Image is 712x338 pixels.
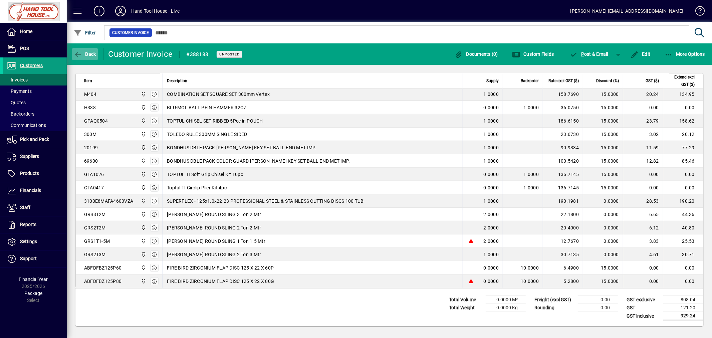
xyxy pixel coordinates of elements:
[583,128,623,141] td: 15.0000
[167,278,274,285] span: FIRE BIRD ZIRCONIUM FLAP DISC 125 X 22 X 80G
[3,23,67,40] a: Home
[521,265,539,271] span: 10.0000
[583,141,623,154] td: 15.0000
[484,224,499,231] span: 2.0000
[84,251,106,258] div: GRS2T3M
[547,278,579,285] div: 5.2800
[167,91,270,98] span: COMBINATION SET SQUARE SET 300mm Vertex
[88,5,110,17] button: Add
[446,304,486,312] td: Total Weight
[623,261,663,275] td: 0.00
[20,188,41,193] span: Financials
[84,198,133,204] div: 3100E8MAFA4600VZA
[663,304,703,312] td: 121.20
[524,104,539,111] span: 1.0000
[84,104,96,111] div: H338
[167,184,227,191] span: Toptul TI Circlip Plier Kit 4pc
[3,182,67,199] a: Financials
[663,181,703,194] td: 0.00
[583,248,623,261] td: 0.0000
[512,51,554,57] span: Custom Fields
[623,312,663,320] td: GST inclusive
[131,6,180,16] div: Hand Tool House - Live
[583,154,623,168] td: 15.0000
[663,296,703,304] td: 808.04
[547,118,579,124] div: 186.6150
[84,224,106,231] div: GRS2T2M
[570,6,684,16] div: [PERSON_NAME] [EMAIL_ADDRESS][DOMAIN_NAME]
[3,40,67,57] a: POS
[3,233,67,250] a: Settings
[7,123,46,128] span: Communications
[219,52,240,56] span: Unposted
[623,221,663,234] td: 6.12
[167,211,261,218] span: [PERSON_NAME] ROUND SLING 3 Ton 2 Mtr
[84,144,98,151] div: 20199
[623,88,663,101] td: 20.24
[583,168,623,181] td: 15.0000
[446,296,486,304] td: Total Volume
[139,117,147,125] span: Frankton
[139,264,147,272] span: Frankton
[139,157,147,165] span: Frankton
[84,131,96,138] div: 300M
[547,91,579,98] div: 158.7690
[19,277,48,282] span: Financial Year
[547,238,579,244] div: 12.7670
[112,29,149,36] span: Customer Invoice
[3,165,67,182] a: Products
[74,30,96,35] span: Filter
[547,265,579,271] div: 6.4900
[547,211,579,218] div: 22.1800
[578,296,618,304] td: 0.00
[84,211,106,218] div: GRS3T2M
[167,158,350,164] span: BONDHUS DBLE PACK COLOR GUARD [PERSON_NAME] KEY SET BALL END MET IMP.
[486,304,526,312] td: 0.0000 Kg
[84,118,108,124] div: GPAQ0504
[623,208,663,221] td: 6.65
[20,205,30,210] span: Staff
[3,97,67,108] a: Quotes
[484,211,499,218] span: 2.0000
[524,171,539,178] span: 1.0000
[7,89,32,94] span: Payments
[547,104,579,111] div: 36.0750
[663,275,703,288] td: 0.00
[484,265,499,271] span: 0.0000
[510,48,556,60] button: Custom Fields
[623,154,663,168] td: 12.82
[7,111,34,117] span: Backorders
[486,77,499,84] span: Supply
[84,171,104,178] div: GTA1026
[663,114,703,128] td: 158.62
[20,137,49,142] span: Pick and Pack
[623,168,663,181] td: 0.00
[84,184,104,191] div: GTA0417
[484,238,499,244] span: 2.0000
[623,248,663,261] td: 4.61
[663,154,703,168] td: 85.46
[455,51,498,57] span: Documents (0)
[110,5,131,17] button: Profile
[583,208,623,221] td: 0.0000
[570,51,609,57] span: ost & Email
[663,128,703,141] td: 20.12
[663,312,703,320] td: 929.24
[3,108,67,120] a: Backorders
[167,265,274,271] span: FIRE BIRD ZIRCONIUM FLAP DISC 125 X 22 X 60P
[583,194,623,208] td: 0.0000
[167,77,187,84] span: Description
[583,88,623,101] td: 15.0000
[531,304,578,312] td: Rounding
[20,29,32,34] span: Home
[663,248,703,261] td: 30.71
[3,216,67,233] a: Reports
[3,120,67,131] a: Communications
[20,256,37,261] span: Support
[547,131,579,138] div: 23.6730
[167,251,261,258] span: [PERSON_NAME] ROUND SLING 2 Ton 3 Mtr
[663,208,703,221] td: 44.36
[548,77,579,84] span: Rate excl GST ($)
[623,101,663,114] td: 0.00
[139,91,147,98] span: Frankton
